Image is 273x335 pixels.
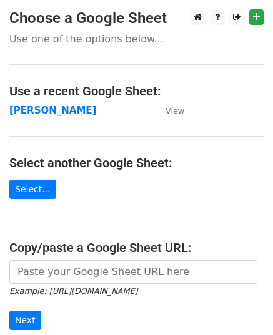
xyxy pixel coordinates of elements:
[9,105,96,116] a: [PERSON_NAME]
[166,106,184,115] small: View
[9,155,264,170] h4: Select another Google Sheet:
[9,286,137,296] small: Example: [URL][DOMAIN_NAME]
[9,240,264,255] h4: Copy/paste a Google Sheet URL:
[9,260,257,284] input: Paste your Google Sheet URL here
[9,9,264,27] h3: Choose a Google Sheet
[9,84,264,99] h4: Use a recent Google Sheet:
[9,32,264,46] p: Use one of the options below...
[9,180,56,199] a: Select...
[153,105,184,116] a: View
[9,311,41,330] input: Next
